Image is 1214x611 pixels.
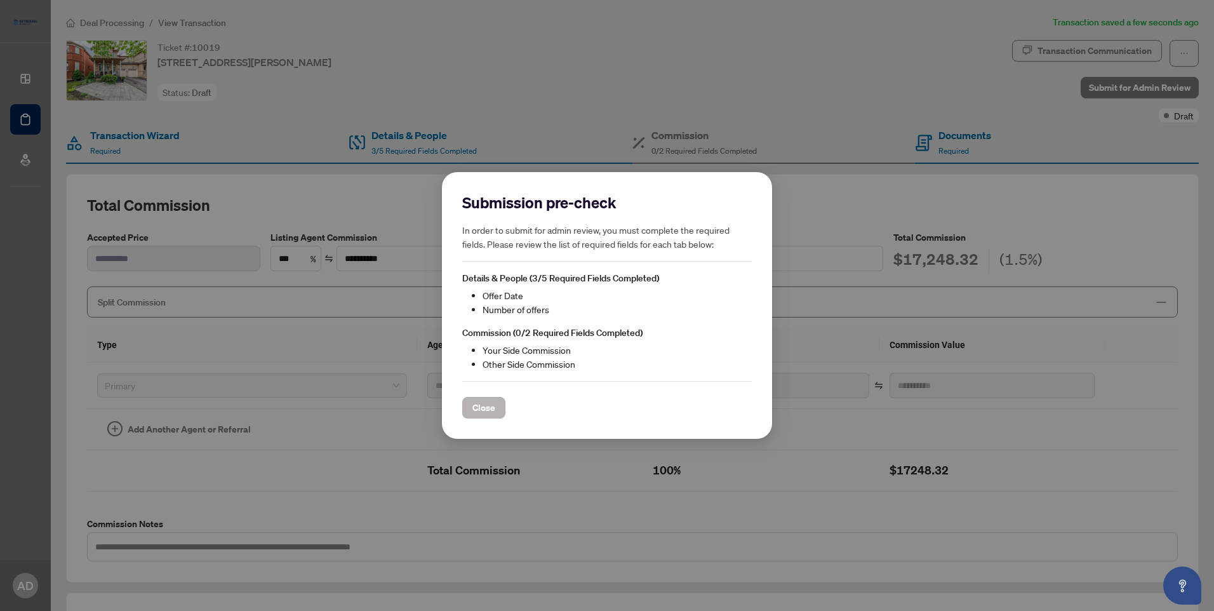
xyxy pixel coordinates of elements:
[462,192,752,213] h2: Submission pre-check
[483,357,752,371] li: Other Side Commission
[1163,567,1201,605] button: Open asap
[462,397,505,419] button: Close
[462,327,643,339] span: Commission (0/2 Required Fields Completed)
[483,302,752,316] li: Number of offers
[483,343,752,357] li: Your Side Commission
[472,398,495,418] span: Close
[483,288,752,302] li: Offer Date
[462,272,659,284] span: Details & People (3/5 Required Fields Completed)
[462,223,752,251] h5: In order to submit for admin review, you must complete the required fields. Please review the lis...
